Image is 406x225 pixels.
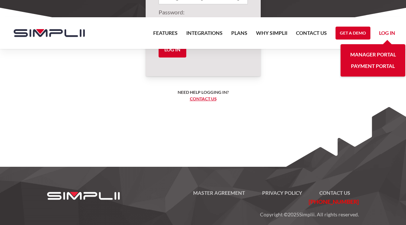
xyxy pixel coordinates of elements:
[256,29,287,42] a: Why Simplii
[379,29,395,40] a: Log in
[336,27,370,40] a: Get a Demo
[254,189,311,197] a: Privacy Policy
[350,49,396,60] a: Manager Portal
[296,29,327,42] a: Contact US
[14,29,85,37] img: Simplii
[6,17,85,49] a: home
[186,29,223,42] a: Integrations
[309,198,359,205] span: [PHONE_NUMBER]
[231,29,247,42] a: Plans
[153,29,178,42] a: Features
[178,89,229,102] h6: Need help logging in? ‍
[184,189,254,197] a: Master Agreement
[159,42,186,58] input: Log in
[190,96,216,101] a: Contact us
[351,60,395,72] a: Payment Portal
[311,189,359,197] a: Contact US
[127,206,359,219] p: Copyright © Simplii. All rights reserved.
[288,211,299,217] span: 2025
